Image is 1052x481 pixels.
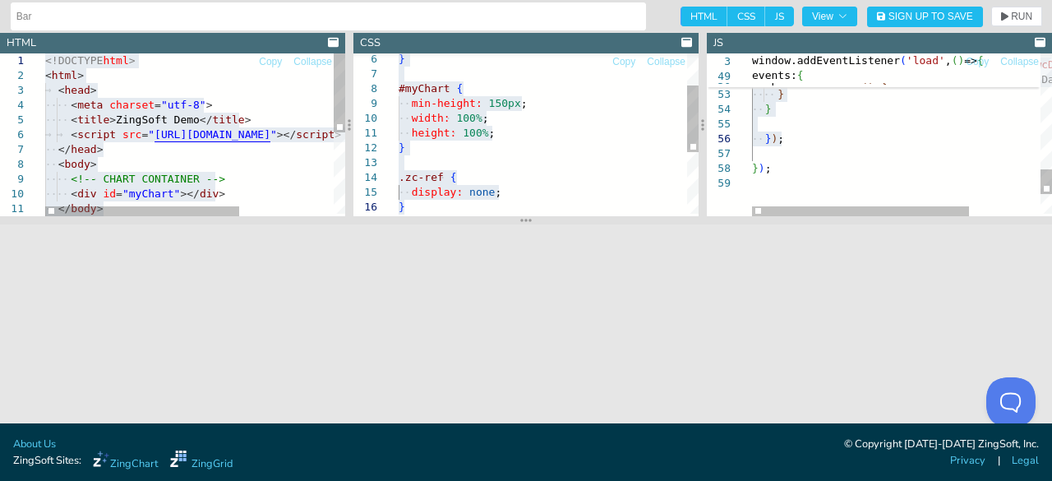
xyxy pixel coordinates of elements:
span: ></ [180,187,199,200]
span: < [71,113,77,126]
div: 57 [707,146,731,161]
span: Copy [259,57,282,67]
span: 100% [463,127,488,139]
span: ; [495,186,501,198]
span: > [206,99,213,111]
a: Privacy [950,453,985,469]
span: < [71,99,77,111]
span: height: [412,127,457,139]
span: Collapse [293,57,332,67]
span: > [97,202,104,215]
span: div [200,187,219,200]
span: } [752,162,759,174]
span: #myChart [399,82,450,95]
span: > [219,187,225,200]
div: 59 [707,176,731,191]
span: </ [200,113,213,126]
span: </ [58,143,72,155]
div: 58 [707,161,731,176]
span: > [90,84,97,96]
div: 16 [353,200,377,215]
span: > [90,158,97,170]
span: < [58,158,65,170]
span: 150px [489,97,521,109]
span: = [141,128,148,141]
span: body [64,158,90,170]
span: { [797,69,804,81]
span: = [155,99,161,111]
span: "utf-8" [161,99,206,111]
span: head [64,84,90,96]
span: title [213,113,245,126]
span: > [77,69,84,81]
span: < [71,128,77,141]
span: ; [482,112,489,124]
span: 49 [707,69,731,84]
span: .zc-ref [399,171,444,183]
span: ; [489,127,496,139]
a: Legal [1012,453,1039,469]
button: Copy [258,54,283,70]
span: head [71,143,96,155]
span: } [765,103,772,115]
span: , [945,54,952,67]
div: 53 [707,87,731,102]
div: CSS [360,35,381,51]
span: events: [752,69,797,81]
span: | [998,453,1000,469]
span: div [77,187,96,200]
div: 13 [353,155,377,170]
div: 14 [353,170,377,185]
span: > [245,113,251,126]
span: ; [765,162,772,174]
span: } [777,88,784,100]
span: ZingSoft Demo [116,113,200,126]
button: Collapse [293,54,333,70]
span: } [399,201,405,213]
span: " [148,128,155,141]
span: Collapse [647,57,685,67]
button: Collapse [999,54,1040,70]
span: window.addEventListener [752,54,900,67]
span: html [103,54,128,67]
span: < [58,84,65,96]
span: > [109,113,116,126]
span: [URL][DOMAIN_NAME] [155,128,270,141]
span: "myChart" [122,187,180,200]
span: script [77,128,116,141]
span: charset [109,99,155,111]
span: } [765,132,772,145]
span: < [71,187,77,200]
span: ( [900,54,907,67]
span: ></ [277,128,296,141]
div: 15 [353,185,377,200]
span: id [103,187,116,200]
span: ( [952,54,958,67]
span: " [270,128,277,141]
span: </ [58,202,72,215]
span: < [45,69,52,81]
div: © Copyright [DATE]-[DATE] ZingSoft, Inc. [844,437,1039,453]
span: ) [771,132,777,145]
span: none [469,186,495,198]
span: ZingSoft Sites: [13,453,81,469]
a: ZingGrid [170,451,233,472]
span: > [129,54,136,67]
button: Copy [611,54,636,70]
span: Copy [612,57,635,67]
span: } [399,53,405,65]
span: title [77,113,109,126]
div: 55 [707,117,731,132]
div: 54 [707,102,731,117]
span: src [122,128,141,141]
span: min-height: [412,97,482,109]
span: script [296,128,335,141]
span: { [450,171,457,183]
div: 10 [353,111,377,126]
span: } [399,141,405,154]
span: <!-- CHART CONTAINER --> [71,173,225,185]
div: 6 [353,52,377,67]
span: = [116,187,122,200]
span: ) [759,162,765,174]
span: { [456,82,463,95]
